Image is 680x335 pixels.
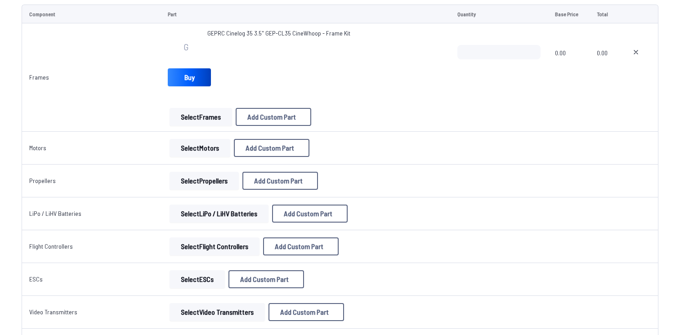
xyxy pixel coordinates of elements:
span: Add Custom Part [275,243,323,250]
a: Frames [29,73,49,81]
a: SelectVideo Transmitters [168,303,267,321]
button: Add Custom Part [228,270,304,288]
button: SelectFlight Controllers [170,237,259,255]
a: SelectESCs [168,270,227,288]
span: 0.00 [597,45,610,88]
a: SelectLiPo / LiHV Batteries [168,205,270,223]
button: SelectPropellers [170,172,239,190]
td: Quantity [450,4,548,23]
a: SelectFlight Controllers [168,237,261,255]
a: SelectFrames [168,108,234,126]
button: SelectMotors [170,139,230,157]
button: Add Custom Part [242,172,318,190]
a: Flight Controllers [29,242,73,250]
button: SelectLiPo / LiHV Batteries [170,205,268,223]
button: Add Custom Part [268,303,344,321]
a: Video Transmitters [29,308,77,316]
button: Add Custom Part [236,108,311,126]
a: LiPo / LiHV Batteries [29,210,81,217]
a: ESCs [29,275,43,283]
span: Add Custom Part [280,308,329,316]
button: SelectVideo Transmitters [170,303,265,321]
td: Base Price [548,4,589,23]
span: G [183,42,188,51]
span: GEPRC Cinelog 35 3.5" GEP-CL35 CineWhoop - Frame Kit [207,29,350,38]
span: 0.00 [555,45,582,88]
a: Motors [29,144,46,152]
td: Component [22,4,161,23]
span: Add Custom Part [240,276,289,283]
button: SelectFrames [170,108,232,126]
button: Add Custom Part [272,205,348,223]
td: Part [161,4,450,23]
a: Buy [168,68,211,86]
a: Propellers [29,177,56,184]
span: Add Custom Part [246,144,294,152]
span: Add Custom Part [247,113,296,121]
a: SelectPropellers [168,172,241,190]
button: Add Custom Part [263,237,339,255]
button: SelectESCs [170,270,225,288]
a: SelectMotors [168,139,232,157]
td: Total [590,4,617,23]
button: Add Custom Part [234,139,309,157]
span: Add Custom Part [284,210,332,217]
span: Add Custom Part [254,177,303,184]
